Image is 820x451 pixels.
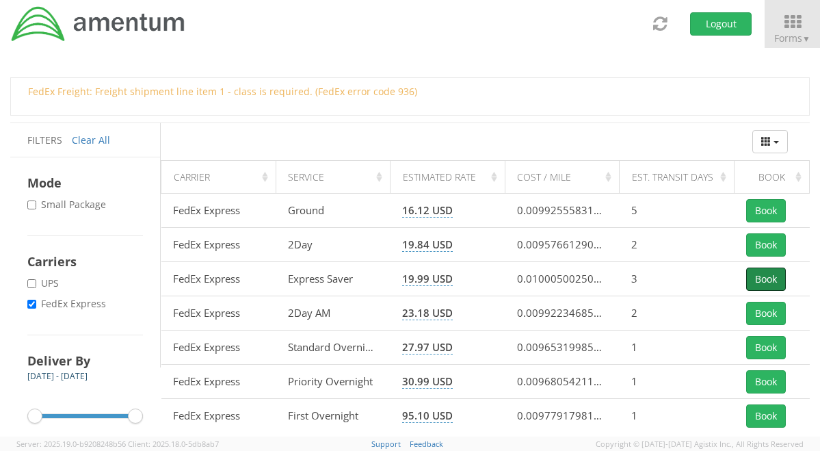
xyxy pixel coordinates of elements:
button: Book [746,233,786,257]
td: 5 [620,194,735,228]
td: 0.009925558312655087 [505,194,620,228]
span: ▼ [802,33,810,44]
button: Book [746,302,786,325]
td: 0.009779179810725553 [505,399,620,433]
span: 30.99 USD [402,374,453,389]
h4: Carriers [27,253,143,270]
label: FedEx Express [27,297,109,311]
td: First Overnight [276,399,391,433]
button: Book [746,199,786,222]
a: Clear All [72,133,110,146]
label: Small Package [27,198,109,211]
div: Service [288,170,386,184]
td: FedEx Express [161,365,276,399]
td: FedEx Express [161,399,276,433]
button: Columns [752,130,788,153]
span: 23.18 USD [402,306,453,320]
span: Filters [27,133,62,146]
button: Book [746,268,786,291]
td: 1 [620,331,735,365]
div: Estimated Rate [403,170,501,184]
span: 95.10 USD [402,409,453,423]
td: 2Day [276,228,391,262]
div: Cost / Mile [517,170,615,184]
div: Book [747,170,806,184]
td: 1 [620,365,735,399]
span: Client: 2025.18.0-5db8ab7 [128,439,219,449]
td: FedEx Express [161,194,276,228]
td: Ground [276,194,391,228]
td: FedEx Express [161,331,276,365]
td: 0.009576612903225807 [505,228,620,262]
label: UPS [27,276,62,290]
td: FedEx Express [161,296,276,331]
button: Book [746,370,786,394]
td: Standard Overnight [276,331,391,365]
td: 2 [620,228,735,262]
td: 0.010005002501250627 [505,262,620,296]
span: [DATE] - [DATE] [27,370,88,382]
td: FedEx Express [161,228,276,262]
td: Express Saver [276,262,391,296]
input: FedEx Express [27,300,36,309]
td: 2Day AM [276,296,391,331]
div: Carrier [174,170,272,184]
span: 16.12 USD [402,203,453,218]
td: 0.009653199856989633 [505,331,620,365]
button: Book [746,404,786,428]
input: Small Package [27,201,36,209]
button: Logout [690,12,752,36]
td: 1 [620,399,735,433]
div: FedEx Freight: Freight shipment line item 1 - class is required. (FedEx error code 936) [18,85,798,99]
td: 0.00968054211035818 [505,365,620,399]
h4: Mode [27,175,143,191]
td: 0.009922346850733392 [505,296,620,331]
span: 27.97 USD [402,340,453,355]
input: UPS [27,279,36,288]
span: Forms [774,31,810,44]
span: 19.99 USD [402,272,453,286]
button: Book [746,336,786,359]
a: Support [371,439,401,449]
span: Copyright © [DATE]-[DATE] Agistix Inc., All Rights Reserved [596,439,804,450]
span: Server: 2025.19.0-b9208248b56 [16,439,126,449]
a: Feedback [410,439,443,449]
td: 3 [620,262,735,296]
td: Priority Overnight [276,365,391,399]
td: FedEx Express [161,262,276,296]
div: Est. Transit Days [632,170,730,184]
h4: Deliver By [27,352,143,369]
td: 2 [620,296,735,331]
span: 19.84 USD [402,237,453,252]
img: dyn-intl-logo-049831509241104b2a82.png [10,5,187,43]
